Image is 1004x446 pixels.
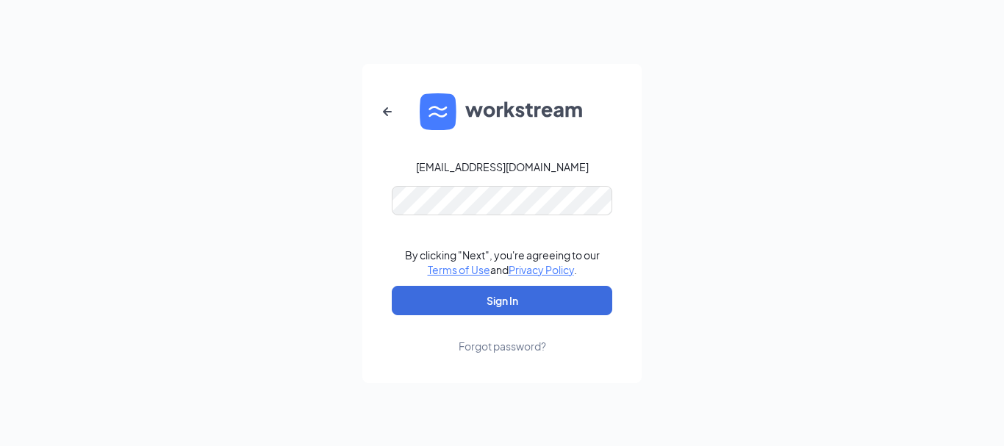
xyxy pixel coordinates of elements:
a: Privacy Policy [509,263,574,276]
div: Forgot password? [459,339,546,353]
button: ArrowLeftNew [370,94,405,129]
a: Terms of Use [428,263,490,276]
div: By clicking "Next", you're agreeing to our and . [405,248,600,277]
svg: ArrowLeftNew [379,103,396,121]
img: WS logo and Workstream text [420,93,584,130]
div: [EMAIL_ADDRESS][DOMAIN_NAME] [416,159,589,174]
a: Forgot password? [459,315,546,353]
button: Sign In [392,286,612,315]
